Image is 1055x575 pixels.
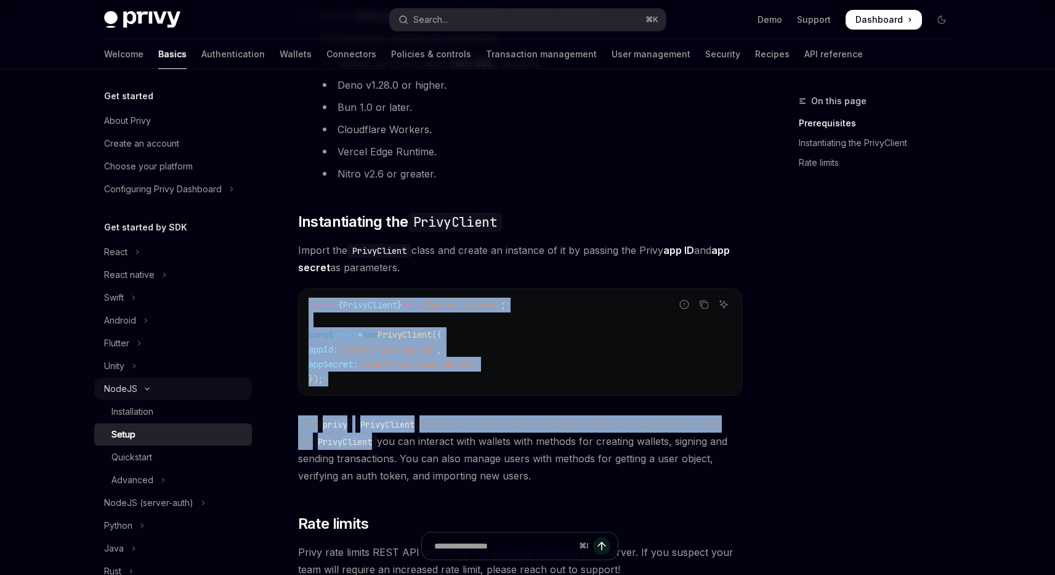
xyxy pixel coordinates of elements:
[94,241,252,263] button: Toggle React section
[298,30,742,182] li: The following runtimes are supported:
[309,344,338,355] span: appId:
[309,329,333,340] span: const
[94,355,252,377] button: Toggle Unity section
[104,11,180,28] img: dark logo
[804,39,863,69] a: API reference
[663,244,694,256] strong: app ID
[318,165,742,182] li: Nitro v2.6 or greater.
[318,418,352,431] code: privy
[593,537,610,555] button: Send message
[158,39,187,69] a: Basics
[932,10,952,30] button: Toggle dark mode
[313,435,377,449] code: PrivyClient
[343,300,397,311] span: PrivyClient
[716,296,732,312] button: Ask AI
[94,446,252,468] a: Quickstart
[94,401,252,423] a: Installation
[104,495,193,510] div: NodeJS (server-auth)
[846,10,922,30] a: Dashboard
[280,39,312,69] a: Wallets
[434,532,574,560] input: Ask a question...
[104,541,124,556] div: Java
[799,113,961,133] a: Prerequisites
[797,14,831,26] a: Support
[347,244,411,258] code: PrivyClient
[298,242,742,276] span: Import the class and create an instance of it by passing the Privy and as parameters.
[104,159,193,174] div: Choose your platform
[104,381,137,396] div: NodeJS
[390,9,666,31] button: Open search
[338,344,437,355] span: 'insert-your-app-id'
[298,212,502,232] span: Instantiating the
[705,39,740,69] a: Security
[501,300,506,311] span: ;
[104,359,124,373] div: Unity
[676,296,692,312] button: Report incorrect code
[94,264,252,286] button: Toggle React native section
[755,39,790,69] a: Recipes
[104,290,124,305] div: Swift
[104,220,187,235] h5: Get started by SDK
[94,492,252,514] button: Toggle NodeJS (server-auth) section
[298,415,742,484] span: This is now your entry point to manage Privy from your server. With the you can interact with wal...
[363,329,378,340] span: new
[612,39,690,69] a: User management
[855,14,903,26] span: Dashboard
[104,336,129,351] div: Flutter
[94,287,252,309] button: Toggle Swift section
[104,245,127,259] div: React
[104,89,153,104] h5: Get started
[309,359,358,370] span: appSecret:
[111,473,153,487] div: Advanced
[799,153,961,173] a: Rate limits
[94,537,252,560] button: Toggle Java section
[104,113,151,128] div: About Privy
[94,332,252,354] button: Toggle Flutter section
[104,136,179,151] div: Create an account
[94,155,252,177] a: Choose your platform
[358,359,476,370] span: 'insert-your-app-secret'
[318,121,742,138] li: Cloudflare Workers.
[104,267,155,282] div: React native
[309,300,338,311] span: import
[318,143,742,160] li: Vercel Edge Runtime.
[378,329,432,340] span: PrivyClient
[437,344,442,355] span: ,
[758,14,782,26] a: Demo
[111,450,152,465] div: Quickstart
[402,300,422,311] span: from
[94,309,252,332] button: Toggle Android section
[94,133,252,155] a: Create an account
[811,94,867,108] span: On this page
[94,423,252,446] a: Setup
[413,12,448,27] div: Search...
[318,76,742,94] li: Deno v1.28.0 or higher.
[94,469,252,491] button: Toggle Advanced section
[397,300,402,311] span: }
[318,99,742,116] li: Bun 1.0 or later.
[94,378,252,400] button: Toggle NodeJS section
[338,300,343,311] span: {
[201,39,265,69] a: Authentication
[358,329,363,340] span: =
[94,178,252,200] button: Toggle Configuring Privy Dashboard section
[104,182,222,197] div: Configuring Privy Dashboard
[486,39,597,69] a: Transaction management
[104,518,132,533] div: Python
[432,329,442,340] span: ({
[391,39,471,69] a: Policies & controls
[408,213,502,232] code: PrivyClient
[298,514,368,534] span: Rate limits
[422,300,501,311] span: '@privy-io/node'
[309,373,323,385] span: });
[104,39,143,69] a: Welcome
[355,418,419,431] code: PrivyClient
[111,404,153,419] div: Installation
[111,427,135,442] div: Setup
[94,515,252,537] button: Toggle Python section
[326,39,376,69] a: Connectors
[645,15,658,25] span: ⌘ K
[94,110,252,132] a: About Privy
[799,133,961,153] a: Instantiating the PrivyClient
[333,329,358,340] span: privy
